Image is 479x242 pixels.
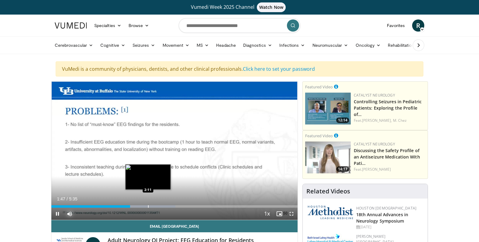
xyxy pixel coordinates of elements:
[383,19,408,32] a: Favorites
[257,2,286,12] span: Watch Now
[305,84,333,90] small: Featured Video
[56,2,423,12] a: Vumedi Week 2025 ChannelWatch Now
[159,39,193,51] a: Movement
[305,93,351,124] a: 12:14
[51,220,298,232] a: Email [GEOGRAPHIC_DATA]
[354,167,425,172] div: Feat.
[362,167,391,172] a: [PERSON_NAME]
[191,4,288,10] span: Vumedi Week 2025 Channel
[129,39,159,51] a: Seizures
[239,39,276,51] a: Diagnostics
[125,19,153,32] a: Browse
[306,188,350,195] h4: Related Videos
[354,141,395,147] a: Catalyst Neurology
[354,118,425,123] div: Feat.
[55,22,87,29] img: VuMedi Logo
[384,39,418,51] a: Rehabilitation
[336,118,349,123] span: 12:14
[356,212,408,224] a: 18th Annual Advances in Neurology Symposium
[356,224,423,230] div: [DATE]
[305,141,351,173] a: 14:17
[243,66,315,72] a: Click here to set your password
[305,133,333,138] small: Featured Video
[193,39,212,51] a: MS
[97,39,129,51] a: Cognitive
[212,39,239,51] a: Headache
[308,206,353,219] img: 5e4488cc-e109-4a4e-9fd9-73bb9237ee91.png.150x105_q85_autocrop_double_scale_upscale_version-0.2.png
[56,61,423,77] div: VuMedi is a community of physicians, dentists, and other clinical professionals.
[69,196,77,201] span: 5:35
[51,208,64,220] button: Pause
[305,93,351,124] img: 5e01731b-4d4e-47f8-b775-0c1d7f1e3c52.png.150x105_q85_crop-smart_upscale.jpg
[354,93,395,98] a: Catalyst Neurology
[285,208,298,220] button: Fullscreen
[309,39,352,51] a: Neuromuscular
[51,205,298,208] div: Progress Bar
[305,141,351,173] img: c23d0a25-a0b6-49e6-ba12-869cdc8b250a.png.150x105_q85_crop-smart_upscale.jpg
[125,164,171,190] img: image.jpeg
[356,206,416,211] a: Houston [DEMOGRAPHIC_DATA]
[51,39,97,51] a: Cerebrovascular
[57,196,65,201] span: 1:47
[354,148,420,166] a: Discussing the Safety Profile of an Antiseizure Medication With Pati…
[273,208,285,220] button: Enable picture-in-picture mode
[412,19,424,32] a: R
[67,196,68,201] span: /
[393,118,407,123] a: M. Chez
[51,82,298,220] video-js: Video Player
[352,39,384,51] a: Oncology
[261,208,273,220] button: Playback Rate
[179,18,300,33] input: Search topics, interventions
[276,39,309,51] a: Infections
[336,166,349,172] span: 14:17
[362,118,392,123] a: [PERSON_NAME],
[64,208,76,220] button: Mute
[354,99,422,117] a: Controlling Seizures in Pediatric Patients: Exploring the Profile of…
[91,19,125,32] a: Specialties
